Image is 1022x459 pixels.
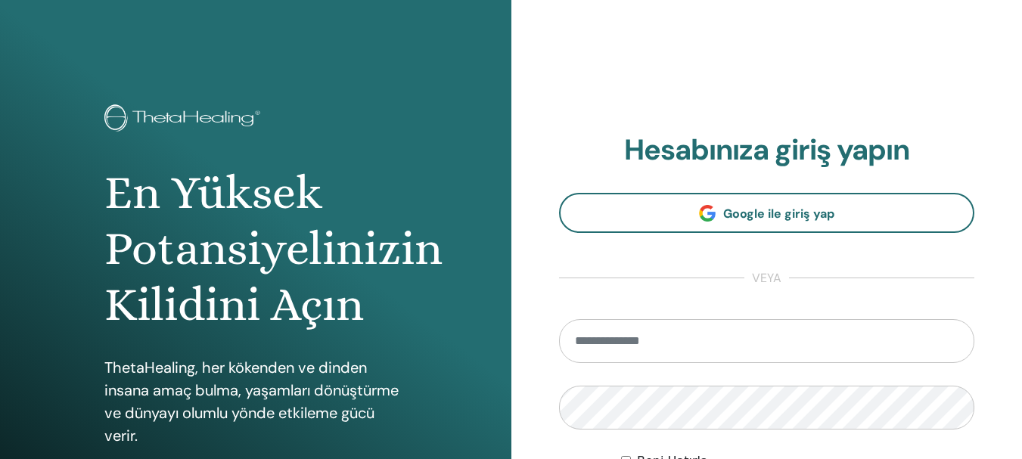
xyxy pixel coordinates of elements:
[104,356,407,447] p: ThetaHealing, her kökenden ve dinden insana amaç bulma, yaşamları dönüştürme ve dünyayı olumlu yö...
[104,165,407,333] h1: En Yüksek Potansiyelinizin Kilidini Açın
[723,206,834,222] span: Google ile giriş yap
[559,193,975,233] a: Google ile giriş yap
[744,269,789,287] span: veya
[559,133,975,168] h2: Hesabınıza giriş yapın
